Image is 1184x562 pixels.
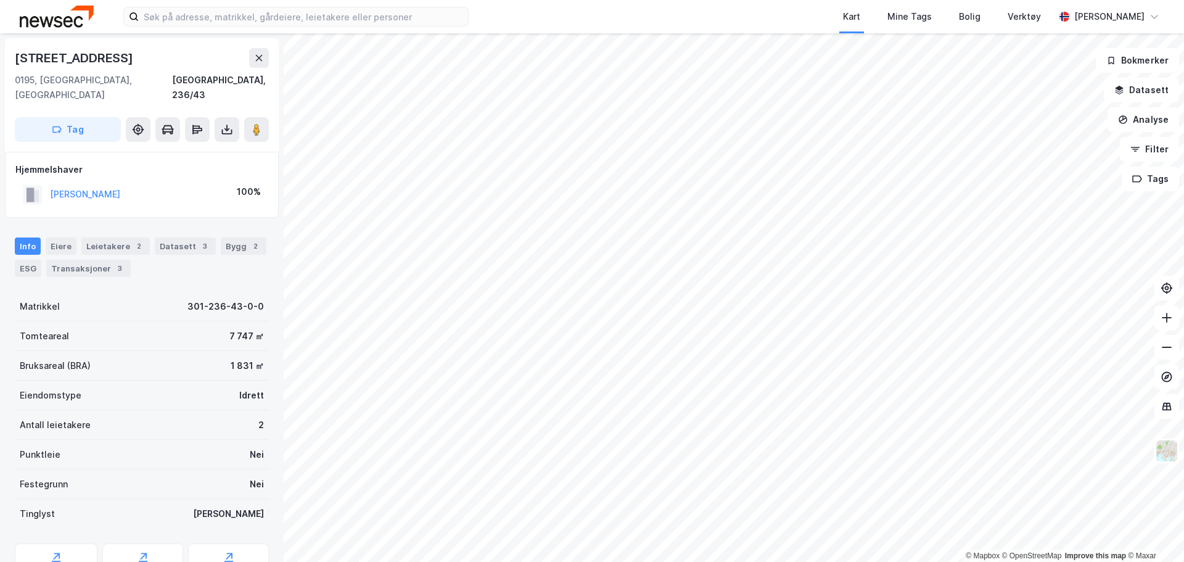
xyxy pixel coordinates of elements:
[20,388,81,403] div: Eiendomstype
[1120,137,1179,162] button: Filter
[1122,503,1184,562] div: Kontrollprogram for chat
[1104,78,1179,102] button: Datasett
[966,552,1000,560] a: Mapbox
[15,238,41,255] div: Info
[20,447,60,462] div: Punktleie
[133,240,145,252] div: 2
[15,260,41,277] div: ESG
[258,418,264,432] div: 2
[20,418,91,432] div: Antall leietakere
[20,477,68,492] div: Festegrunn
[15,48,136,68] div: [STREET_ADDRESS]
[1065,552,1126,560] a: Improve this map
[237,184,261,199] div: 100%
[249,240,261,252] div: 2
[1008,9,1041,24] div: Verktøy
[1108,107,1179,132] button: Analyse
[1074,9,1145,24] div: [PERSON_NAME]
[239,388,264,403] div: Idrett
[20,358,91,373] div: Bruksareal (BRA)
[231,358,264,373] div: 1 831 ㎡
[15,162,268,177] div: Hjemmelshaver
[1002,552,1062,560] a: OpenStreetMap
[139,7,468,26] input: Søk på adresse, matrikkel, gårdeiere, leietakere eller personer
[20,329,69,344] div: Tomteareal
[15,73,172,102] div: 0195, [GEOGRAPHIC_DATA], [GEOGRAPHIC_DATA]
[46,238,76,255] div: Eiere
[221,238,266,255] div: Bygg
[1122,503,1184,562] iframe: Chat Widget
[81,238,150,255] div: Leietakere
[172,73,269,102] div: [GEOGRAPHIC_DATA], 236/43
[1122,167,1179,191] button: Tags
[15,117,121,142] button: Tag
[1155,439,1178,463] img: Z
[887,9,932,24] div: Mine Tags
[250,477,264,492] div: Nei
[959,9,980,24] div: Bolig
[229,329,264,344] div: 7 747 ㎡
[46,260,131,277] div: Transaksjoner
[187,299,264,314] div: 301-236-43-0-0
[199,240,211,252] div: 3
[20,506,55,521] div: Tinglyst
[250,447,264,462] div: Nei
[1096,48,1179,73] button: Bokmerker
[20,6,94,27] img: newsec-logo.f6e21ccffca1b3a03d2d.png
[155,238,216,255] div: Datasett
[113,262,126,275] div: 3
[20,299,60,314] div: Matrikkel
[843,9,860,24] div: Kart
[193,506,264,521] div: [PERSON_NAME]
